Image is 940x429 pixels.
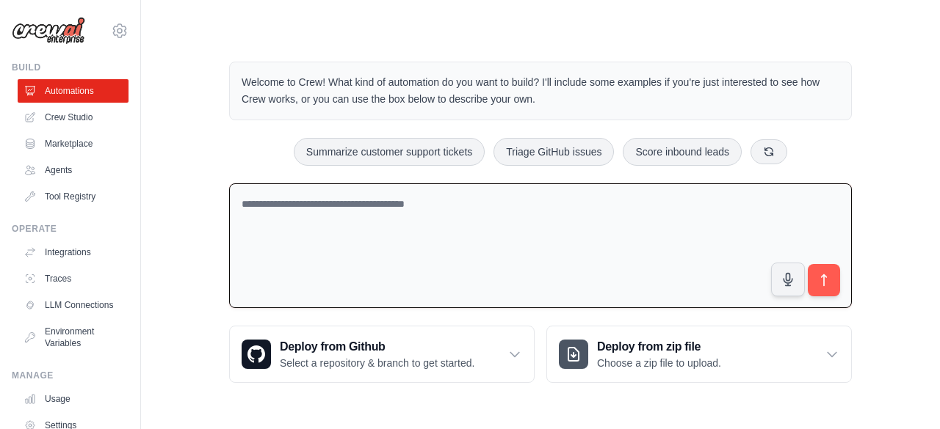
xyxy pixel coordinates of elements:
[18,79,129,103] a: Automations
[280,356,474,370] p: Select a repository & branch to get started.
[18,132,129,155] a: Marketplace
[18,267,129,290] a: Traces
[18,185,129,208] a: Tool Registry
[18,320,129,355] a: Environment Variables
[597,338,721,356] h3: Deploy from zip file
[12,62,129,73] div: Build
[12,370,129,381] div: Manage
[12,17,85,45] img: Logo
[242,74,839,108] p: Welcome to Crew! What kind of automation do you want to build? I'll include some examples if you'...
[867,359,940,429] iframe: Chat Widget
[18,158,129,182] a: Agents
[18,293,129,317] a: LLM Connections
[493,138,614,166] button: Triage GitHub issues
[280,338,474,356] h3: Deploy from Github
[294,138,485,166] button: Summarize customer support tickets
[18,387,129,411] a: Usage
[18,106,129,129] a: Crew Studio
[623,138,742,166] button: Score inbound leads
[12,223,129,235] div: Operate
[597,356,721,370] p: Choose a zip file to upload.
[18,241,129,264] a: Integrations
